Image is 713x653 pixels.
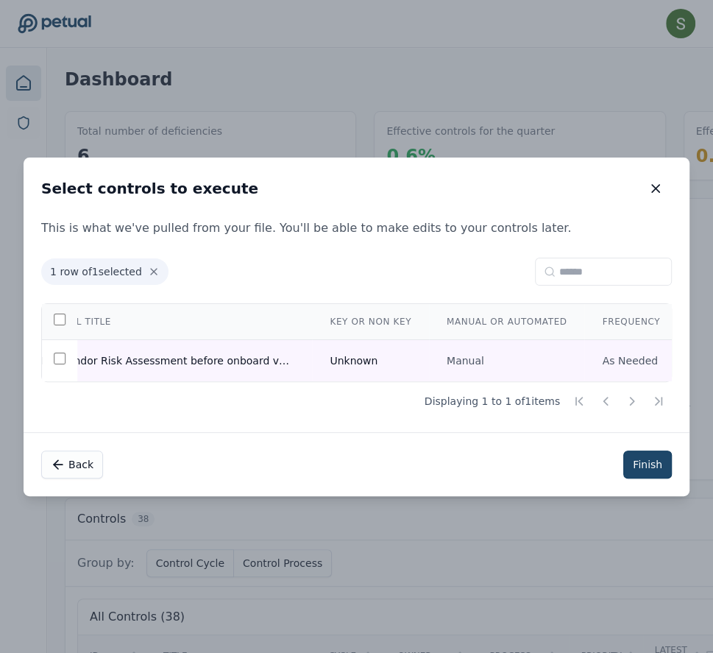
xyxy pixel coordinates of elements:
[623,451,672,479] button: Finish
[584,339,678,381] td: As Needed
[566,388,592,414] button: First
[18,339,312,381] td: New Vendor Risk Assessment before onboard vendor and solution - FICO
[429,304,585,340] th: Manual or Automated
[619,388,645,414] button: Next
[41,178,258,199] h2: Select controls to execute
[592,388,619,414] button: Previous
[312,339,429,381] td: Unknown
[645,388,672,414] button: Last
[18,304,312,340] th: Control Title
[41,388,672,414] div: Displaying 1 to 1 of 1 items
[584,304,678,340] th: Frequency
[312,304,429,340] th: Key or Non Key
[41,451,103,479] button: Back
[41,258,169,285] span: 1 row of 1 selected
[429,339,585,381] td: Manual
[24,219,689,237] p: This is what we've pulled from your file. You'll be able to make edits to your controls later.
